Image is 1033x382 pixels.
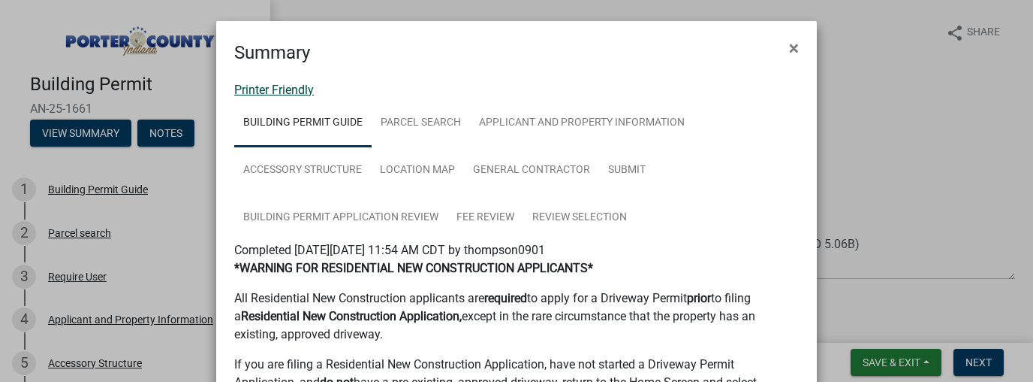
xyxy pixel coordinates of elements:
a: Location Map [371,147,464,195]
a: Parcel search [372,99,470,147]
h4: Summary [234,39,310,66]
a: Building Permit Guide [234,99,372,147]
p: All Residential New Construction applicants are to apply for a Driveway Permit to filing a except... [234,290,799,344]
a: Review Selection [523,194,636,242]
a: Fee Review [447,194,523,242]
strong: prior [687,291,711,305]
a: General Contractor [464,147,599,195]
a: Accessory Structure [234,147,371,195]
strong: *WARNING FOR RESIDENTIAL NEW CONSTRUCTION APPLICANTS* [234,261,593,275]
span: × [789,38,799,59]
strong: Residential New Construction Application, [241,309,462,323]
a: Printer Friendly [234,83,314,97]
a: Submit [599,147,655,195]
a: Building Permit Application Review [234,194,447,242]
button: Close [777,27,811,69]
a: Applicant and Property Information [470,99,694,147]
strong: required [484,291,527,305]
span: Completed [DATE][DATE] 11:54 AM CDT by thompson0901 [234,243,545,257]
